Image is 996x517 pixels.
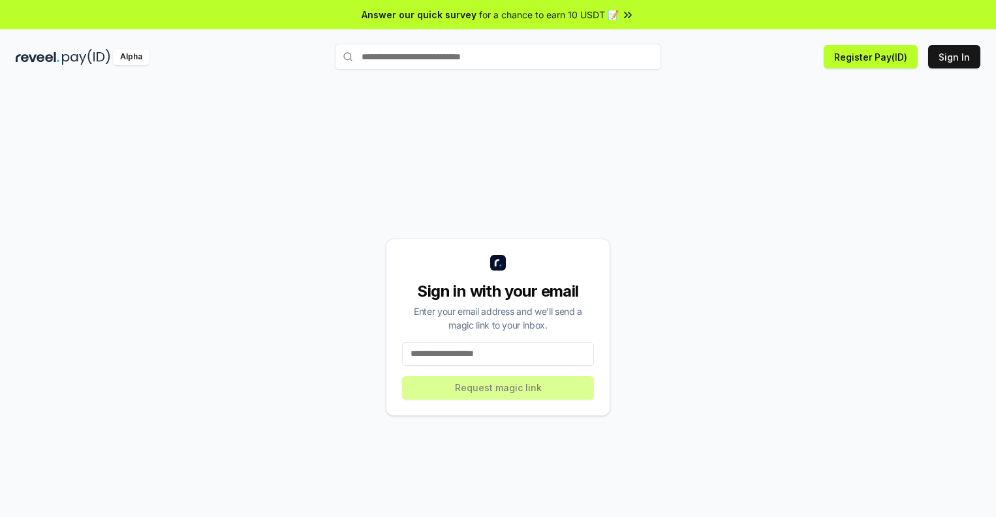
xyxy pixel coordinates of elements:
div: Sign in with your email [402,281,594,302]
span: Answer our quick survey [362,8,476,22]
img: reveel_dark [16,49,59,65]
img: pay_id [62,49,110,65]
button: Register Pay(ID) [824,45,918,68]
span: for a chance to earn 10 USDT 📝 [479,8,619,22]
button: Sign In [928,45,980,68]
div: Enter your email address and we’ll send a magic link to your inbox. [402,304,594,332]
div: Alpha [113,49,149,65]
img: logo_small [490,255,506,271]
